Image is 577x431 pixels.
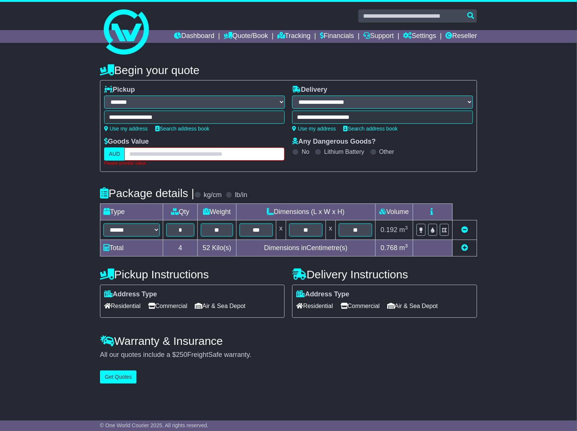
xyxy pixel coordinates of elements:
[203,244,210,252] span: 52
[104,161,285,166] div: Please provide value
[363,30,394,43] a: Support
[292,126,336,132] a: Use my address
[405,243,408,249] sup: 3
[176,351,187,358] span: 250
[195,300,245,312] span: Air & Sea Depot
[301,148,309,155] label: No
[100,422,209,428] span: © One World Courier 2025. All rights reserved.
[326,220,335,240] td: x
[461,226,468,234] a: Remove this item
[405,225,408,231] sup: 3
[198,203,236,220] td: Weight
[100,268,285,281] h4: Pickup Instructions
[276,220,286,240] td: x
[445,30,477,43] a: Reseller
[104,138,149,146] label: Goods Value
[235,191,247,199] label: lb/in
[399,244,408,252] span: m
[174,30,214,43] a: Dashboard
[224,30,268,43] a: Quote/Book
[104,300,141,312] span: Residential
[155,126,209,132] a: Search address book
[148,300,187,312] span: Commercial
[376,203,413,220] td: Volume
[324,148,364,155] label: Lithium Battery
[236,203,375,220] td: Dimensions (L x W x H)
[236,240,375,256] td: Dimensions in Centimetre(s)
[379,148,394,155] label: Other
[198,240,236,256] td: Kilo(s)
[341,300,380,312] span: Commercial
[104,147,125,161] label: AUD
[104,126,148,132] a: Use my address
[296,300,333,312] span: Residential
[296,290,349,299] label: Address Type
[277,30,310,43] a: Tracking
[204,191,222,199] label: kg/cm
[320,30,354,43] a: Financials
[380,244,397,252] span: 0.768
[163,203,197,220] td: Qty
[344,126,398,132] a: Search address book
[292,268,477,281] h4: Delivery Instructions
[399,226,408,234] span: m
[100,187,194,199] h4: Package details |
[104,290,157,299] label: Address Type
[292,86,327,94] label: Delivery
[380,226,397,234] span: 0.192
[100,370,137,384] button: Get Quotes
[163,240,197,256] td: 4
[387,300,438,312] span: Air & Sea Depot
[100,64,477,76] h4: Begin your quote
[403,30,436,43] a: Settings
[100,335,477,347] h4: Warranty & Insurance
[100,240,163,256] td: Total
[104,86,135,94] label: Pickup
[292,138,376,146] label: Any Dangerous Goods?
[100,203,163,220] td: Type
[100,351,477,359] div: All our quotes include a $ FreightSafe warranty.
[461,244,468,252] a: Add new item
